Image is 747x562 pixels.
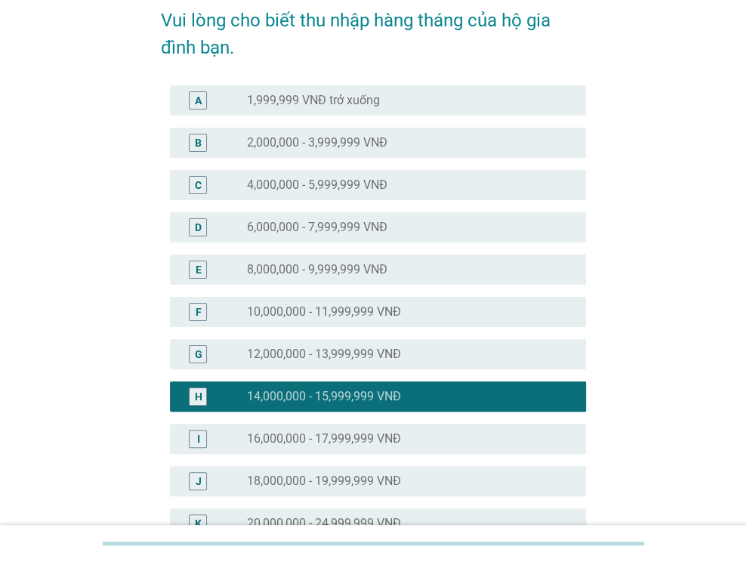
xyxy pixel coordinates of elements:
label: 18,000,000 - 19,999,999 VNĐ [247,474,401,489]
div: I [196,431,199,446]
div: J [195,473,201,489]
div: D [195,219,202,235]
div: E [195,261,201,277]
div: K [195,515,202,531]
label: 4,000,000 - 5,999,999 VNĐ [247,178,387,193]
label: 20,000,000 - 24,999,999 VNĐ [247,516,401,531]
label: 2,000,000 - 3,999,999 VNĐ [247,135,387,150]
div: F [195,304,201,320]
div: H [194,388,202,404]
div: A [195,92,202,108]
label: 8,000,000 - 9,999,999 VNĐ [247,262,387,277]
div: G [194,346,202,362]
label: 12,000,000 - 13,999,999 VNĐ [247,347,401,362]
label: 6,000,000 - 7,999,999 VNĐ [247,220,387,235]
label: 16,000,000 - 17,999,999 VNĐ [247,431,401,446]
label: 10,000,000 - 11,999,999 VNĐ [247,304,401,320]
div: C [195,177,202,193]
label: 1,999,999 VNĐ trở xuống [247,93,380,108]
div: B [195,134,202,150]
label: 14,000,000 - 15,999,999 VNĐ [247,389,401,404]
